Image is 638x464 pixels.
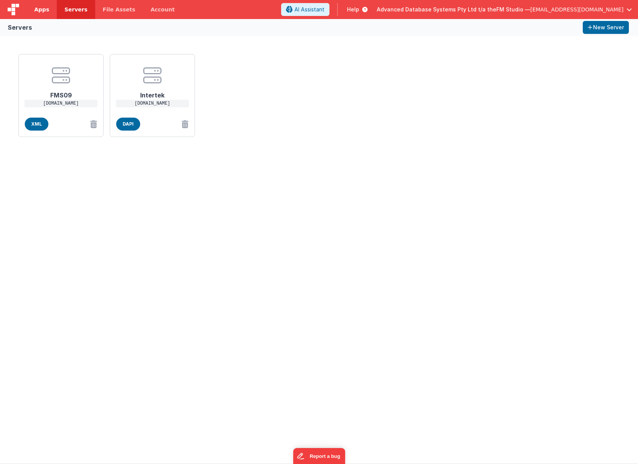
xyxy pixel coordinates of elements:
[8,23,32,32] div: Servers
[116,118,140,131] span: DAPI
[347,6,359,13] span: Help
[281,3,329,16] button: AI Assistant
[293,448,345,464] iframe: Marker.io feedback button
[64,6,87,13] span: Servers
[34,6,49,13] span: Apps
[294,6,325,13] span: AI Assistant
[530,6,624,13] span: [EMAIL_ADDRESS][DOMAIN_NAME]
[25,118,48,131] span: XML
[24,100,98,107] p: [DOMAIN_NAME]
[103,6,136,13] span: File Assets
[377,6,632,13] button: Advanced Database Systems Pty Ltd t/a theFM Studio — [EMAIL_ADDRESS][DOMAIN_NAME]
[377,6,530,13] span: Advanced Database Systems Pty Ltd t/a theFM Studio —
[30,85,91,100] h1: FMS09
[122,85,183,100] h1: Intertek
[116,100,189,107] p: [DOMAIN_NAME]
[583,21,629,34] button: New Server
